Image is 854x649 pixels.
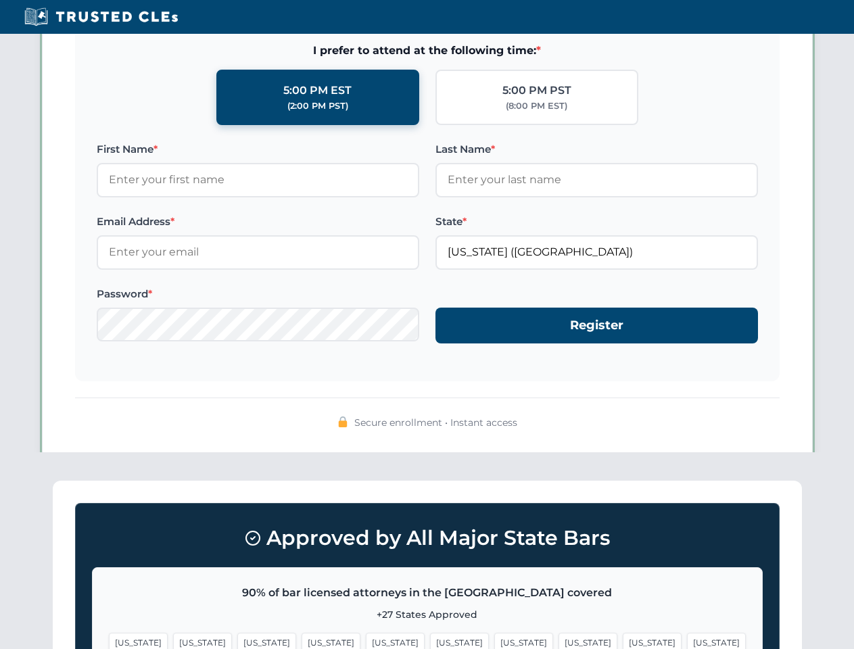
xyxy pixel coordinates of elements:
[109,607,746,622] p: +27 States Approved
[97,141,419,158] label: First Name
[92,520,763,556] h3: Approved by All Major State Bars
[97,163,419,197] input: Enter your first name
[109,584,746,602] p: 90% of bar licensed attorneys in the [GEOGRAPHIC_DATA] covered
[287,99,348,113] div: (2:00 PM PST)
[435,214,758,230] label: State
[20,7,182,27] img: Trusted CLEs
[435,308,758,343] button: Register
[354,415,517,430] span: Secure enrollment • Instant access
[435,141,758,158] label: Last Name
[97,286,419,302] label: Password
[435,163,758,197] input: Enter your last name
[97,42,758,59] span: I prefer to attend at the following time:
[97,214,419,230] label: Email Address
[502,82,571,99] div: 5:00 PM PST
[506,99,567,113] div: (8:00 PM EST)
[283,82,352,99] div: 5:00 PM EST
[435,235,758,269] input: Florida (FL)
[97,235,419,269] input: Enter your email
[337,416,348,427] img: 🔒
